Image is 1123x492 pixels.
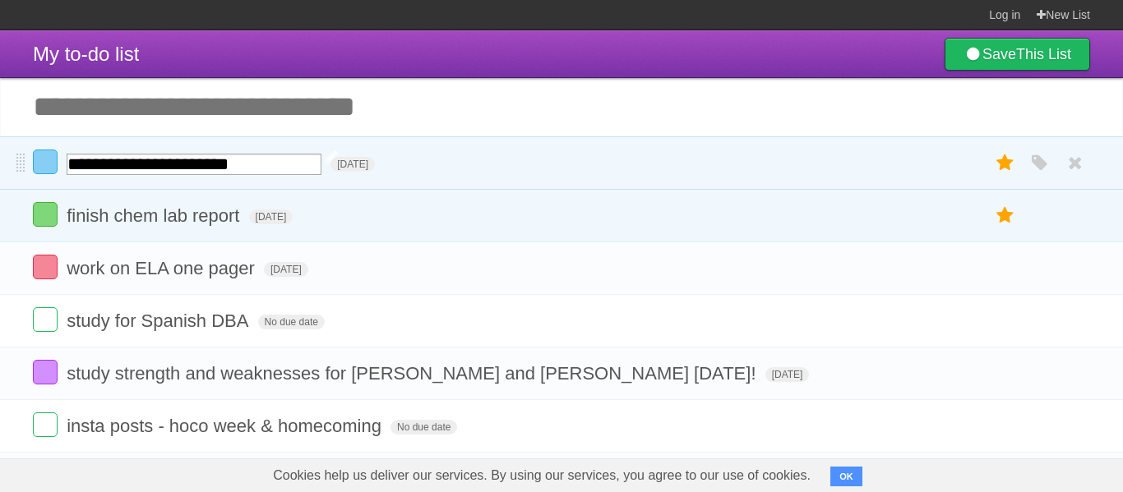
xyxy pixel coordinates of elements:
span: [DATE] [330,157,375,172]
label: Star task [990,202,1021,229]
label: Done [33,202,58,227]
span: study strength and weaknesses for [PERSON_NAME] and [PERSON_NAME] [DATE]! [67,363,760,384]
button: OK [830,467,862,486]
label: Done [33,307,58,332]
span: My to-do list [33,43,139,65]
span: Cookies help us deliver our services. By using our services, you agree to our use of cookies. [256,459,827,492]
span: No due date [258,315,325,329]
span: [DATE] [264,262,308,277]
span: No due date [391,420,457,435]
b: This List [1016,46,1071,62]
a: SaveThis List [945,38,1090,71]
label: Done [33,360,58,384]
span: [DATE] [249,209,293,224]
span: [DATE] [765,367,810,382]
span: insta posts - hoco week & homecoming [67,416,386,436]
span: study for Spanish DBA [67,310,252,331]
label: Done [33,149,58,174]
span: finish chem lab report [67,205,243,226]
label: Star task [990,149,1021,177]
label: Done [33,255,58,279]
label: Done [33,412,58,437]
span: work on ELA one pager [67,258,259,278]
